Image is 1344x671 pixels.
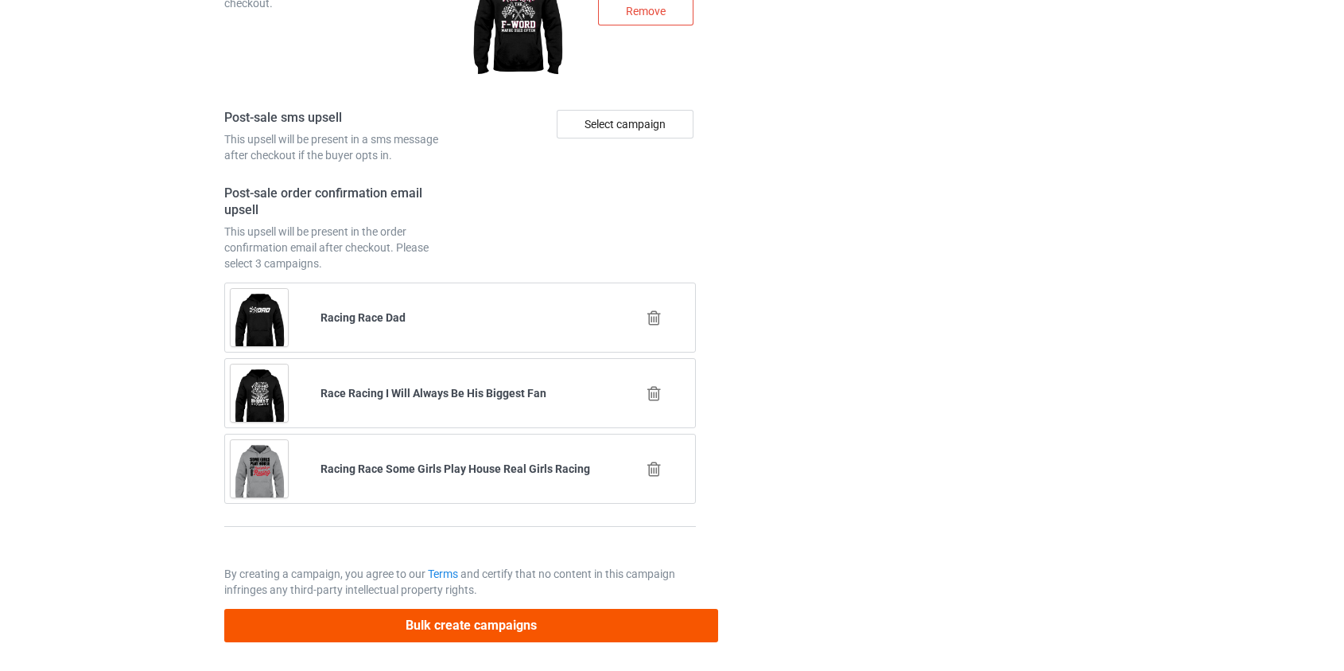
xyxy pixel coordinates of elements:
[557,110,693,138] div: Select campaign
[224,131,455,163] div: This upsell will be present in a sms message after checkout if the buyer opts in.
[224,566,697,598] p: By creating a campaign, you agree to our and certify that no content in this campaign infringes a...
[320,311,406,324] b: Racing Race Dad
[224,110,455,127] h4: Post-sale sms upsell
[320,462,590,475] b: Racing Race Some Girls Play House Real Girls Racing
[224,185,455,218] h4: Post-sale order confirmation email upsell
[224,609,719,642] button: Bulk create campaigns
[428,568,458,580] a: Terms
[224,224,455,271] div: This upsell will be present in the order confirmation email after checkout. Please select 3 campa...
[320,387,546,400] b: Race Racing I Will Always Be His Biggest Fan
